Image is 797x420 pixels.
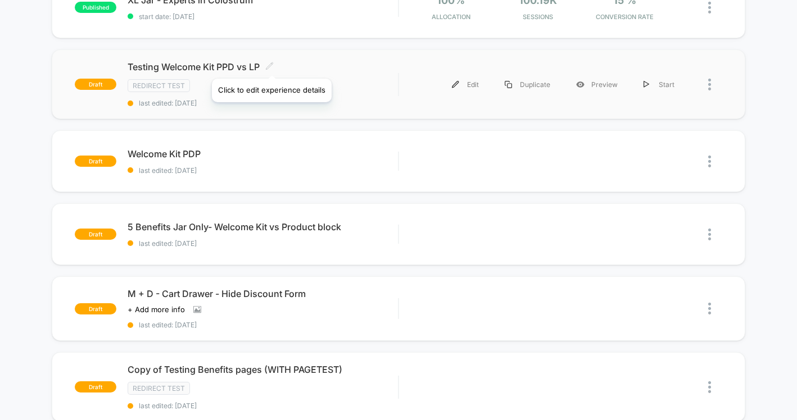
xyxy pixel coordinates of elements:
span: 5 Benefits Jar Only- Welcome Kit vs Product block [128,221,398,232]
img: close [708,303,711,314]
span: + Add more info [128,305,185,314]
div: Preview [563,72,631,97]
span: start date: [DATE] [128,12,398,21]
img: close [708,381,711,393]
img: close [708,229,711,240]
img: close [708,156,711,167]
span: Sessions [497,13,579,21]
span: draft [75,79,116,90]
div: Start [631,72,687,97]
span: draft [75,381,116,392]
span: last edited: [DATE] [128,99,398,107]
span: published [75,2,116,13]
span: Redirect Test [128,79,190,92]
span: last edited: [DATE] [128,239,398,248]
span: M + D - Cart Drawer - Hide Discount Form [128,288,398,299]
div: Duplicate [492,72,563,97]
img: close [708,2,711,13]
span: Welcome Kit PDP [128,148,398,159]
span: draft [75,229,116,240]
span: Allocation [432,13,470,21]
span: last edited: [DATE] [128,321,398,329]
span: draft [75,303,116,314]
span: draft [75,156,116,167]
img: menu [452,81,459,88]
span: Testing Welcome Kit PPD vs LP [128,61,398,72]
img: menu [505,81,512,88]
img: menu [644,81,649,88]
span: last edited: [DATE] [128,401,398,410]
div: Edit [439,72,492,97]
span: CONVERSION RATE [584,13,665,21]
img: close [708,79,711,90]
span: Redirect Test [128,382,190,395]
span: Copy of Testing Benefits pages (WITH PAGETEST) [128,364,398,375]
span: last edited: [DATE] [128,166,398,175]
